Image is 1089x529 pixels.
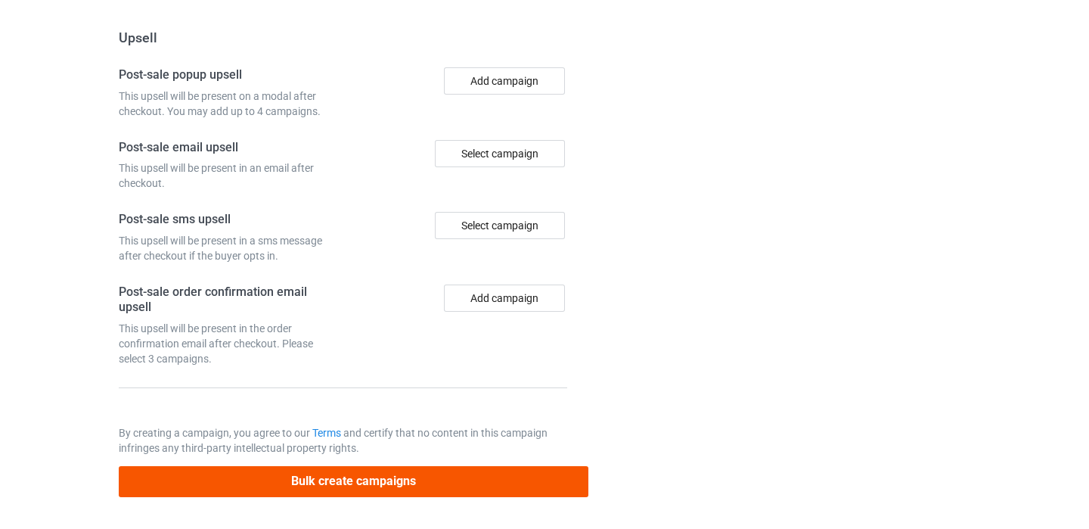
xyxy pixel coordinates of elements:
a: Terms [312,427,341,439]
div: Select campaign [435,140,565,167]
h4: Post-sale sms upsell [119,212,338,228]
h4: Post-sale email upsell [119,140,338,156]
p: By creating a campaign, you agree to our and certify that no content in this campaign infringes a... [119,425,568,456]
div: This upsell will be present in an email after checkout. [119,160,338,191]
div: Select campaign [435,212,565,239]
h4: Post-sale order confirmation email upsell [119,285,338,316]
button: Add campaign [444,285,565,312]
div: This upsell will be present on a modal after checkout. You may add up to 4 campaigns. [119,89,338,119]
button: Bulk create campaigns [119,466,589,497]
h4: Post-sale popup upsell [119,67,338,83]
button: Add campaign [444,67,565,95]
h3: Upsell [119,29,568,46]
div: This upsell will be present in the order confirmation email after checkout. Please select 3 campa... [119,321,338,366]
div: This upsell will be present in a sms message after checkout if the buyer opts in. [119,233,338,263]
